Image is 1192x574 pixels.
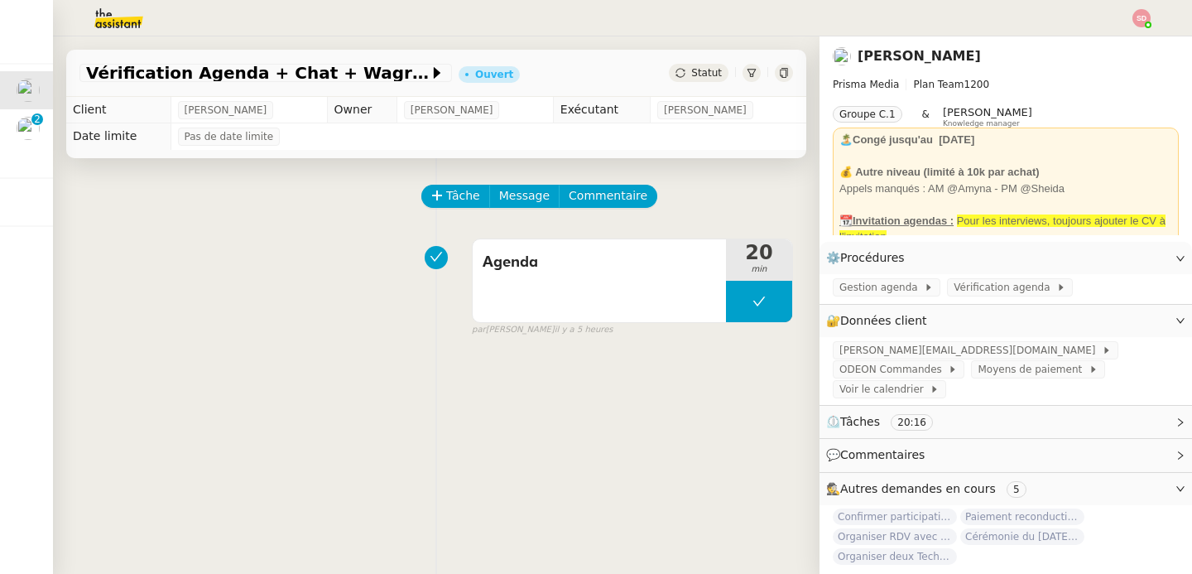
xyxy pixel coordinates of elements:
td: Owner [327,97,397,123]
span: Plan Team [913,79,964,90]
span: Paiement reconduction trimestrielle The Assistant [960,509,1084,525]
span: Agenda [483,250,716,275]
a: [PERSON_NAME] [858,48,981,64]
span: [PERSON_NAME] [943,106,1032,118]
td: Exécutant [553,97,650,123]
img: users%2F9GXHdUEgf7ZlSXdwo7B3iBDT3M02%2Favatar%2Fimages.jpeg [833,47,851,65]
span: Autres demandes en cours [840,482,996,495]
span: 🕵️ [826,482,1033,495]
span: Tâche [446,186,480,205]
app-user-label: Knowledge manager [943,106,1032,128]
p: 2 [34,113,41,128]
span: Tâches [840,415,880,428]
img: users%2F9GXHdUEgf7ZlSXdwo7B3iBDT3M02%2Favatar%2Fimages.jpeg [17,79,40,102]
nz-tag: Groupe C.1 [833,106,902,123]
span: Commentaire [569,186,647,205]
span: ⚙️ [826,248,912,268]
div: 🕵️Autres demandes en cours 5 [819,473,1192,505]
span: [PERSON_NAME] [185,102,267,118]
span: Statut [691,67,722,79]
span: Procédures [840,251,905,264]
span: & [922,106,930,128]
span: Vérification Agenda + Chat + Wagram (9h et 14h) [86,65,429,81]
span: Pour les interviews, toujours ajouter le CV à l'invitation [839,215,1166,244]
span: Moyens de paiement [978,361,1088,378]
nz-badge-sup: 2 [31,113,43,125]
span: [PERSON_NAME] [664,102,747,118]
button: Tâche [421,185,490,208]
span: Organiser deux Techshare [833,548,957,565]
div: 💬Commentaires [819,439,1192,471]
span: 1200 [964,79,990,90]
div: ⚙️Procédures [819,242,1192,274]
span: il y a 5 heures [555,323,613,337]
img: users%2FNsDxpgzytqOlIY2WSYlFcHtx26m1%2Favatar%2F8901.jpg [17,117,40,140]
div: 🔐Données client [819,305,1192,337]
u: 📆Invitation agendas : [839,215,954,227]
span: Cérémonie du [DATE] – lieu confirmé [960,528,1084,545]
span: Message [499,186,550,205]
span: 20 [726,243,792,263]
td: Client [66,97,171,123]
span: Gestion agenda [839,279,924,296]
span: Vérification agenda [954,279,1056,296]
span: Organiser RDV avec [PERSON_NAME] [833,528,957,545]
span: 🔐 [826,311,934,330]
span: Données client [840,314,927,327]
span: Knowledge manager [943,119,1020,128]
span: Commentaires [840,448,925,461]
span: par [472,323,486,337]
strong: 💰 Autre niveau (limité à 10k par achat) [839,166,1040,178]
td: Date limite [66,123,171,150]
button: Commentaire [559,185,657,208]
img: svg [1132,9,1151,27]
div: Appels manqués : AM @Amyna - PM @Sheida [839,181,1172,197]
nz-tag: 5 [1007,481,1026,498]
span: ODEON Commandes [839,361,948,378]
span: [PERSON_NAME] [411,102,493,118]
div: ⏲️Tâches 20:16 [819,406,1192,438]
span: [PERSON_NAME][EMAIL_ADDRESS][DOMAIN_NAME] [839,342,1102,359]
span: 💬 [826,448,932,461]
small: [PERSON_NAME] [472,323,613,337]
span: ⏲️ [826,415,947,428]
button: Message [489,185,560,208]
span: Pas de date limite [185,128,274,145]
span: Confirmer participation matinée Google [833,509,957,525]
div: Ouvert [475,70,513,80]
span: min [726,263,792,277]
strong: 🏝️Congé jusqu'au [DATE] [839,133,974,146]
span: Voir le calendrier [839,381,930,398]
span: Prisma Media [833,79,899,90]
nz-tag: 20:16 [891,414,933,431]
